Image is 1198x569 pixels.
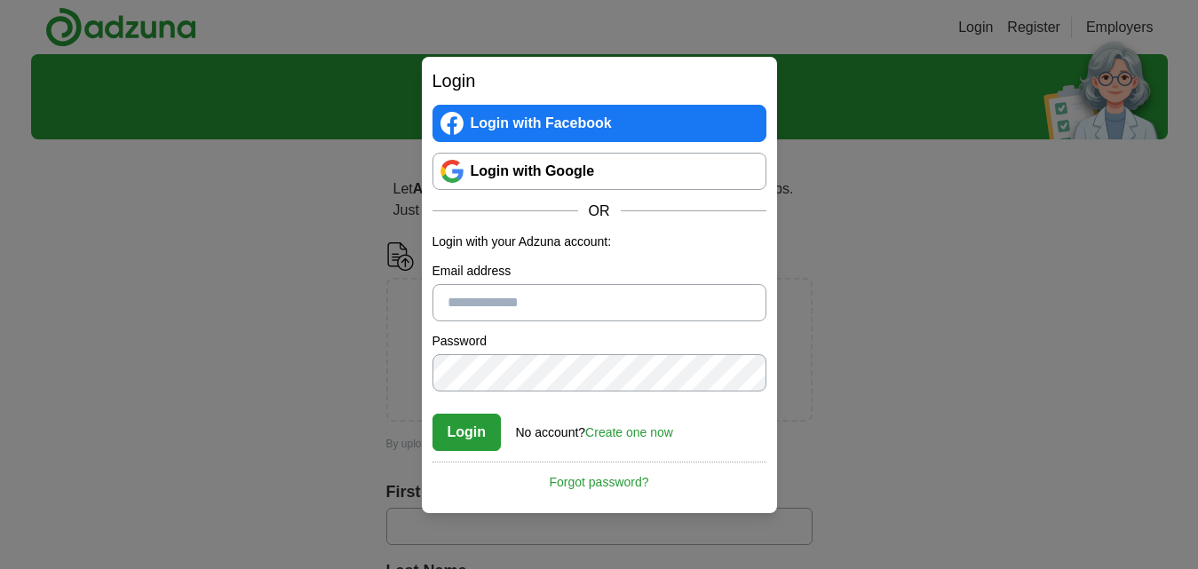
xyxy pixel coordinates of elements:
[432,462,766,492] a: Forgot password?
[432,105,766,142] a: Login with Facebook
[432,262,766,281] label: Email address
[432,67,766,94] h2: Login
[516,413,673,442] div: No account?
[432,332,766,351] label: Password
[585,425,673,439] a: Create one now
[432,153,766,190] a: Login with Google
[578,201,621,222] span: OR
[432,414,502,451] button: Login
[432,233,766,251] p: Login with your Adzuna account:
